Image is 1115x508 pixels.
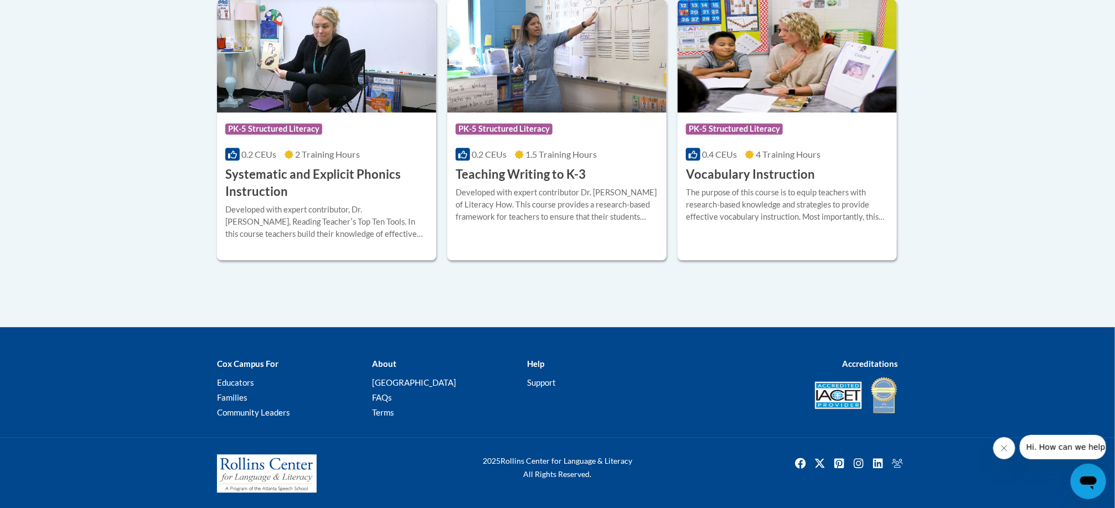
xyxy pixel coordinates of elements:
b: About [372,359,396,369]
img: Twitter icon [811,454,829,472]
a: FAQs [372,392,392,402]
span: PK-5 Structured Literacy [686,123,783,134]
img: Facebook icon [792,454,809,472]
img: Rollins Center for Language & Literacy - A Program of the Atlanta Speech School [217,454,317,493]
h3: Vocabulary Instruction [686,166,815,183]
h3: Teaching Writing to K-3 [456,166,586,183]
a: Community Leaders [217,407,290,417]
span: 0.2 CEUs [472,149,507,159]
img: Instagram icon [850,454,868,472]
span: Hi. How can we help? [7,8,90,17]
a: Facebook [792,454,809,472]
span: 0.4 CEUs [702,149,737,159]
span: 0.2 CEUs [241,149,276,159]
a: Terms [372,407,394,417]
img: Facebook group icon [889,454,906,472]
a: Twitter [811,454,829,472]
span: 1.5 Training Hours [525,149,597,159]
img: Pinterest icon [830,454,848,472]
b: Cox Campus For [217,359,278,369]
span: 4 Training Hours [756,149,820,159]
span: PK-5 Structured Literacy [225,123,322,134]
img: LinkedIn icon [869,454,887,472]
a: Facebook Group [889,454,906,472]
span: 2025 [483,456,500,465]
iframe: Button to launch messaging window [1071,464,1106,499]
img: IDA® Accredited [870,376,898,414]
iframe: Message from company [1020,435,1106,459]
div: Developed with expert contributor Dr. [PERSON_NAME] of Literacy How. This course provides a resea... [456,186,658,223]
h3: Systematic and Explicit Phonics Instruction [225,166,428,200]
div: The purpose of this course is to equip teachers with research-based knowledge and strategies to p... [686,186,889,223]
iframe: Close message [993,437,1015,459]
b: Help [527,359,544,369]
div: Rollins Center for Language & Literacy All Rights Reserved. [441,454,674,481]
a: Pinterest [830,454,848,472]
img: Accredited IACET® Provider [815,381,862,409]
span: 2 Training Hours [295,149,360,159]
a: Linkedin [869,454,887,472]
a: Families [217,392,247,402]
a: [GEOGRAPHIC_DATA] [372,377,456,387]
a: Support [527,377,556,387]
a: Educators [217,377,254,387]
span: PK-5 Structured Literacy [456,123,553,134]
b: Accreditations [842,359,898,369]
a: Instagram [850,454,868,472]
div: Developed with expert contributor, Dr. [PERSON_NAME], Reading Teacherʹs Top Ten Tools. In this co... [225,204,428,240]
